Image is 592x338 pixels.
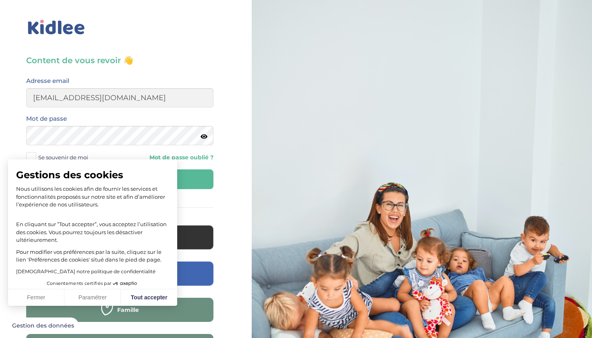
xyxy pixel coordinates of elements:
[7,317,79,334] button: Fermer le widget sans consentement
[16,268,155,274] a: [DEMOGRAPHIC_DATA] notre politique de confidentialité
[26,113,67,124] label: Mot de passe
[126,154,214,161] a: Mot de passe oublié ?
[117,306,139,314] span: Famille
[12,322,74,330] span: Gestion des données
[26,55,213,66] h3: Content de vous revoir 👋
[16,248,169,264] p: Pour modifier vos préférences par la suite, cliquez sur le lien 'Préférences de cookies' situé da...
[16,185,169,209] p: Nous utilisons les cookies afin de fournir les services et fonctionnalités proposés sur notre sit...
[113,272,137,296] svg: Axeptio
[26,298,213,322] button: Famille
[47,281,111,286] span: Consentements certifiés par
[38,152,88,163] span: Se souvenir de moi
[43,278,143,289] button: Consentements certifiés par
[26,88,213,107] input: Email
[16,213,169,244] p: En cliquant sur ”Tout accepter”, vous acceptez l’utilisation des cookies. Vous pourrez toujours l...
[26,18,87,37] img: logo_kidlee_bleu
[16,169,169,181] span: Gestions des cookies
[26,311,213,319] a: Famille
[121,289,177,306] button: Tout accepter
[26,76,69,86] label: Adresse email
[64,289,121,306] button: Paramétrer
[8,289,64,306] button: Fermer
